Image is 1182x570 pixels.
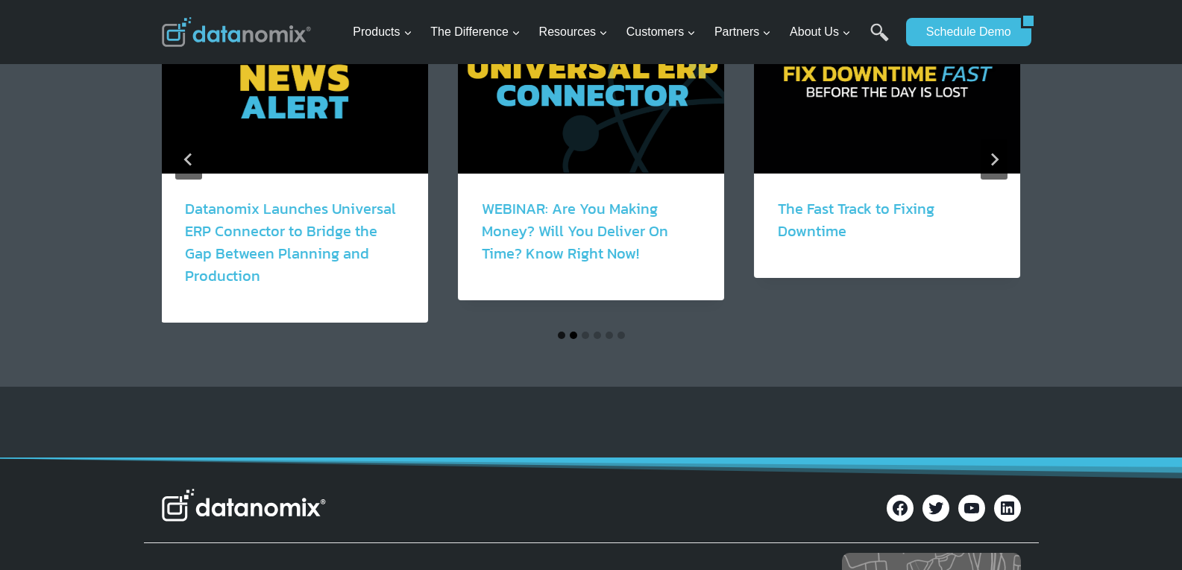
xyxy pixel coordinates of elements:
[347,8,899,57] nav: Primary Navigation
[570,332,577,339] button: Go to slide 2
[778,197,934,242] a: The Fast Track to Fixing Downtime
[162,17,311,47] img: Datanomix
[594,332,601,339] button: Go to slide 4
[617,332,625,339] button: Go to slide 6
[582,332,589,339] button: Go to slide 3
[906,18,1021,46] a: Schedule Demo
[7,265,239,563] iframe: Popup CTA
[162,489,326,522] img: Datanomix Logo
[185,197,396,287] a: Datanomix Launches Universal ERP Connector to Bridge the Gap Between Planning and Production
[606,332,613,339] button: Go to slide 5
[558,332,565,339] button: Go to slide 1
[175,139,202,180] button: Go to last slide
[353,22,412,42] span: Products
[539,22,608,42] span: Resources
[870,23,889,57] a: Search
[714,22,771,42] span: Partners
[430,22,521,42] span: The Difference
[790,22,851,42] span: About Us
[482,197,668,265] a: WEBINAR: Are You Making Money? Will You Deliver On Time? Know Right Now!
[162,329,1021,341] ul: Select a slide to show
[981,139,1007,180] button: Next
[626,22,696,42] span: Customers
